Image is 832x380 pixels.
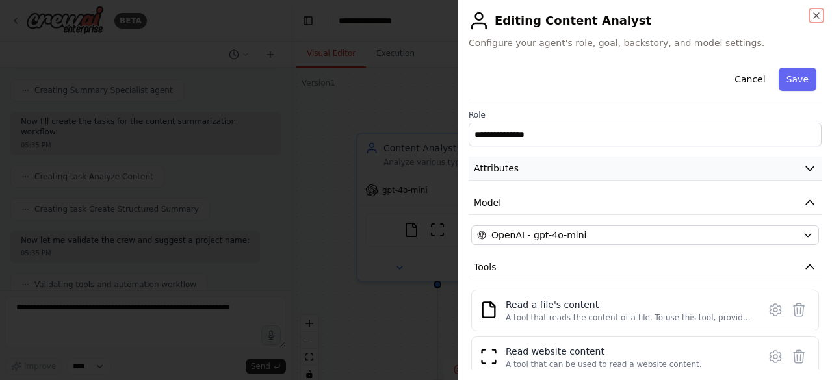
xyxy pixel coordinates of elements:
button: Save [779,68,816,91]
div: A tool that reads the content of a file. To use this tool, provide a 'file_path' parameter with t... [506,312,751,323]
div: Read a file's content [506,298,751,311]
button: Configure tool [764,345,787,368]
span: Model [474,196,501,209]
button: Delete tool [787,345,811,368]
img: ScrapeWebsiteTool [480,348,498,366]
img: FileReadTool [480,301,498,319]
span: OpenAI - gpt-4o-mini [491,229,586,242]
h2: Editing Content Analyst [469,10,822,31]
button: Attributes [469,157,822,181]
div: A tool that can be used to read a website content. [506,359,702,370]
button: OpenAI - gpt-4o-mini [471,225,819,245]
button: Delete tool [787,298,811,322]
span: Tools [474,260,497,273]
button: Tools [469,255,822,279]
button: Model [469,191,822,215]
div: Read website content [506,345,702,358]
span: Configure your agent's role, goal, backstory, and model settings. [469,36,822,49]
span: Attributes [474,162,519,175]
button: Cancel [727,68,773,91]
label: Role [469,110,822,120]
button: Configure tool [764,298,787,322]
